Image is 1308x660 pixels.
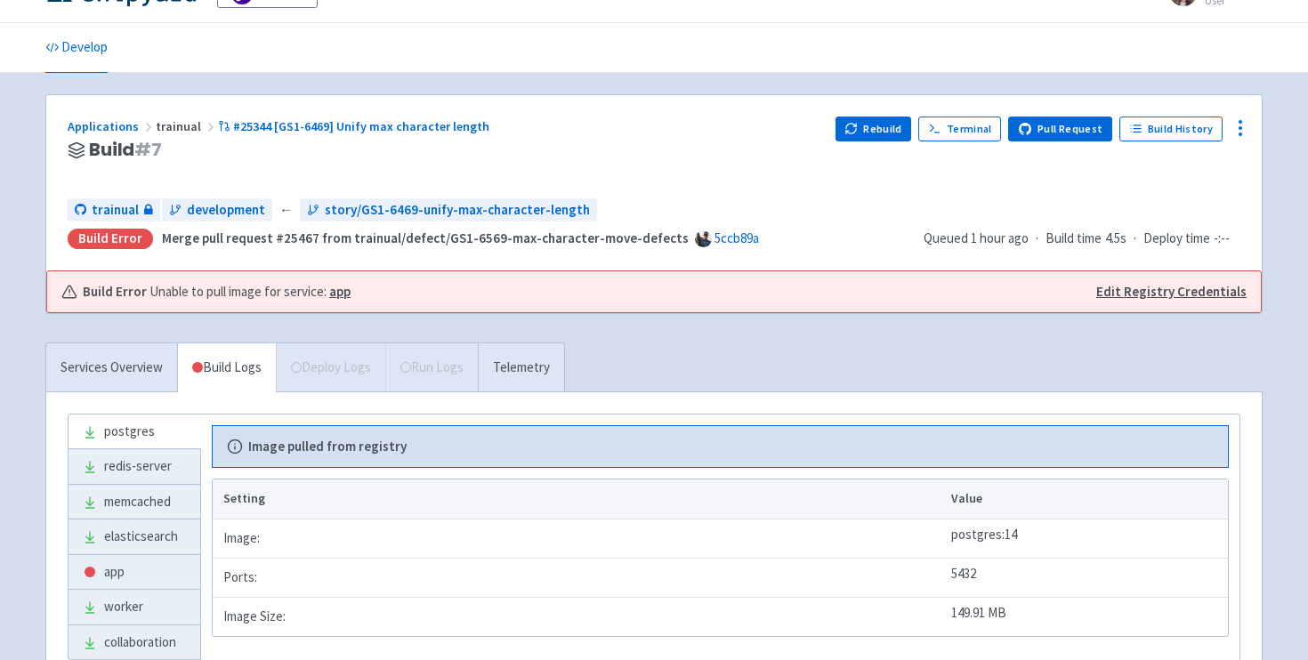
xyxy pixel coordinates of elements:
[92,200,139,221] span: trainual
[69,555,200,590] a: app
[162,229,689,246] strong: Merge pull request #25467 from trainual/defect/GS1-6569-max-character-move-defects
[213,519,945,558] td: Image:
[971,229,1029,246] time: 1 hour ago
[83,282,147,302] b: Build Error
[149,282,351,302] span: Unable to pull image for service:
[1105,229,1126,249] span: 4.5s
[478,343,564,392] a: Telemetry
[187,200,265,221] span: development
[156,118,218,134] span: trainual
[248,437,407,457] b: Image pulled from registry
[836,117,912,141] button: Rebuild
[325,200,590,221] span: story/GS1-6469-unify-max-character-length
[68,118,156,134] a: Applications
[162,198,272,222] a: development
[69,590,200,624] a: worker
[918,117,1001,141] a: Terminal
[279,200,293,221] span: ←
[1119,117,1223,141] a: Build History
[68,229,153,249] div: Build Error
[68,198,160,222] a: trainual
[945,479,1228,519] th: Value
[218,118,492,134] a: #25344 [GS1-6469] Unify max character length
[1008,117,1112,141] a: Pull Request
[213,597,945,636] td: Image Size:
[89,140,162,160] span: Build
[945,519,1228,558] td: postgres:14
[924,229,1240,249] div: · ·
[69,519,200,554] a: elasticsearch
[69,625,200,660] a: collaboration
[924,229,1029,246] span: Queued
[178,343,276,392] a: Build Logs
[715,229,759,246] a: 5ccb89a
[213,558,945,597] td: Ports:
[69,449,200,484] a: redis-server
[69,415,200,449] a: postgres
[945,597,1228,636] td: 149.91 MB
[1096,282,1247,302] a: Edit Registry Credentials
[69,485,200,519] a: memcached
[300,198,597,222] a: story/GS1-6469-unify-max-character-length
[945,558,1228,597] td: 5432
[1214,229,1230,249] span: -:--
[134,137,162,162] span: # 7
[1143,229,1210,249] span: Deploy time
[329,283,351,300] a: app
[1046,229,1102,249] span: Build time
[46,343,177,392] a: Services Overview
[45,23,108,73] a: Develop
[213,479,945,519] th: Setting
